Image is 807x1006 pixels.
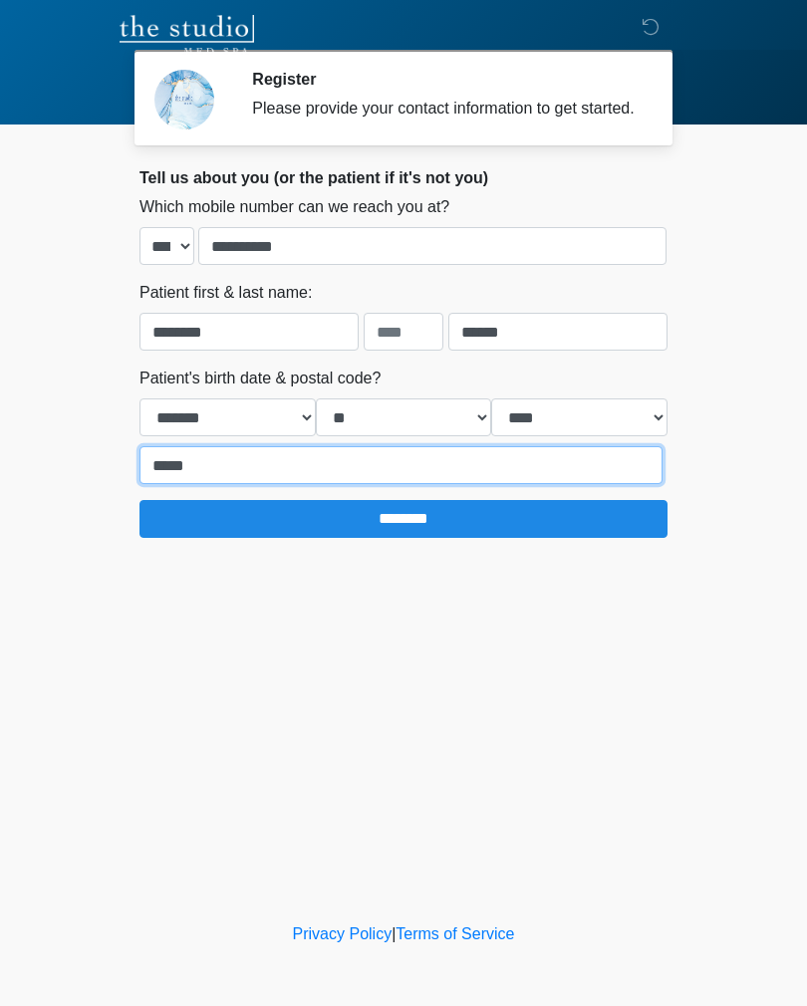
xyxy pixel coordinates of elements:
h2: Register [252,70,638,89]
a: | [392,925,396,942]
label: Which mobile number can we reach you at? [139,195,449,219]
img: Agent Avatar [154,70,214,129]
a: Privacy Policy [293,925,393,942]
label: Patient first & last name: [139,281,312,305]
div: Please provide your contact information to get started. [252,97,638,121]
a: Terms of Service [396,925,514,942]
h2: Tell us about you (or the patient if it's not you) [139,168,668,187]
img: The Studio Med Spa Logo [120,15,254,55]
label: Patient's birth date & postal code? [139,367,381,390]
